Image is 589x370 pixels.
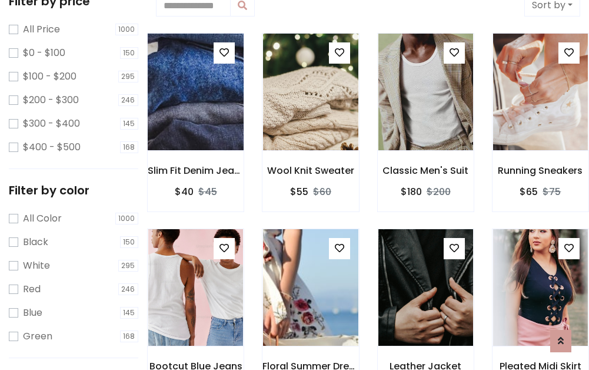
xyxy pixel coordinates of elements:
h6: $65 [520,186,538,197]
span: 295 [118,71,139,82]
del: $200 [427,185,451,199]
span: 150 [120,236,139,248]
h6: Slim Fit Denim Jeans [148,165,244,176]
del: $45 [198,185,217,199]
label: Green [23,329,52,343]
h6: Running Sneakers [493,165,588,176]
h6: $40 [175,186,194,197]
label: All Color [23,212,62,226]
h6: $55 [290,186,308,197]
label: Red [23,282,41,296]
span: 168 [120,331,139,342]
del: $75 [543,185,561,199]
label: $400 - $500 [23,140,81,154]
span: 246 [118,94,139,106]
label: White [23,259,50,273]
h6: Classic Men's Suit [378,165,474,176]
label: $300 - $400 [23,117,80,131]
label: Blue [23,306,42,320]
label: $200 - $300 [23,93,79,107]
span: 150 [120,47,139,59]
label: All Price [23,22,60,37]
span: 168 [120,141,139,153]
span: 246 [118,283,139,295]
label: Black [23,235,48,249]
label: $0 - $100 [23,46,65,60]
span: 1000 [115,24,139,35]
label: $100 - $200 [23,70,76,84]
h5: Filter by color [9,183,138,197]
span: 295 [118,260,139,272]
span: 1000 [115,213,139,224]
span: 145 [120,307,139,319]
h6: Wool Knit Sweater [262,165,358,176]
span: 145 [120,118,139,130]
del: $60 [313,185,331,199]
h6: $180 [401,186,422,197]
